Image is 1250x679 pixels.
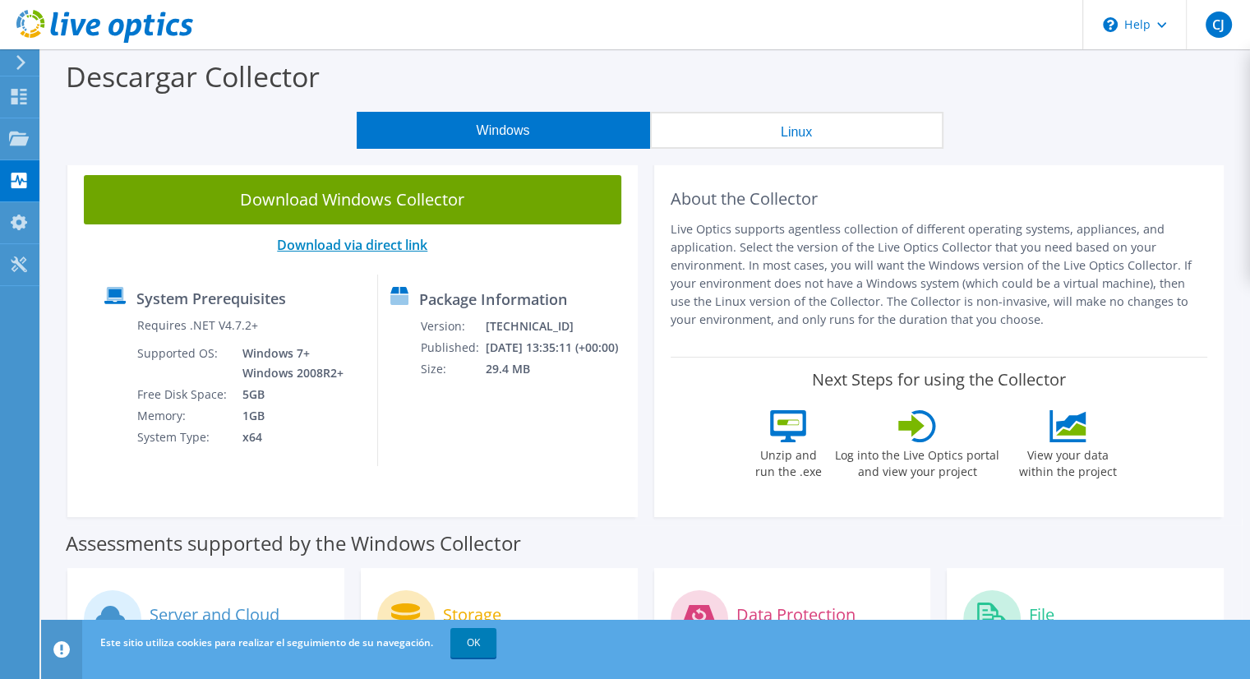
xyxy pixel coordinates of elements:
td: Size: [420,358,485,380]
label: View your data within the project [1008,442,1127,480]
td: x64 [230,427,347,448]
label: System Prerequisites [136,290,286,307]
label: File [1029,607,1054,623]
td: Free Disk Space: [136,384,230,405]
label: Storage [443,607,501,623]
span: Este sitio utiliza cookies para realizar el seguimiento de su navegación. [100,635,433,649]
svg: \n [1103,17,1118,32]
label: Next Steps for using the Collector [812,370,1066,390]
label: Log into the Live Optics portal and view your project [834,442,1000,480]
a: OK [450,628,496,658]
span: CJ [1206,12,1232,38]
td: 29.4 MB [485,358,630,380]
button: Windows [357,112,650,149]
td: Windows 7+ Windows 2008R2+ [230,343,347,384]
label: Data Protection [736,607,856,623]
p: Live Optics supports agentless collection of different operating systems, appliances, and applica... [671,220,1208,329]
td: 1GB [230,405,347,427]
a: Download Windows Collector [84,175,621,224]
td: Published: [420,337,485,358]
td: Version: [420,316,485,337]
td: System Type: [136,427,230,448]
label: Requires .NET V4.7.2+ [137,317,258,334]
label: Package Information [419,291,566,307]
td: Memory: [136,405,230,427]
h2: About the Collector [671,189,1208,209]
button: Linux [650,112,943,149]
td: [TECHNICAL_ID] [485,316,630,337]
a: Download via direct link [277,236,427,254]
label: Assessments supported by the Windows Collector [66,535,521,552]
label: Descargar Collector [66,58,320,95]
label: Unzip and run the .exe [750,442,826,480]
td: 5GB [230,384,347,405]
td: Supported OS: [136,343,230,384]
label: Server and Cloud [150,607,279,623]
td: [DATE] 13:35:11 (+00:00) [485,337,630,358]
